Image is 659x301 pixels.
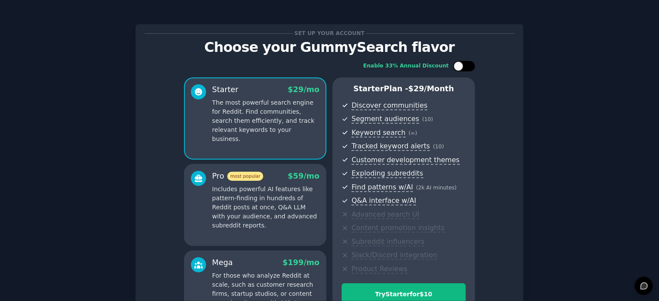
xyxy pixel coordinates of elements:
[352,101,427,110] span: Discover communities
[342,83,466,94] p: Starter Plan -
[293,29,366,38] span: Set up your account
[352,210,419,219] span: Advanced search UI
[352,169,423,178] span: Exploding subreddits
[409,130,417,136] span: ( ∞ )
[352,156,460,165] span: Customer development themes
[145,40,514,55] p: Choose your GummySearch flavor
[422,116,433,122] span: ( 10 )
[283,258,320,267] span: $ 199 /mo
[342,290,465,299] div: Try Starter for $10
[408,84,454,93] span: $ 29 /month
[433,144,444,150] span: ( 10 )
[212,84,239,95] div: Starter
[288,172,320,180] span: $ 59 /mo
[212,185,320,230] p: Includes powerful AI features like pattern-finding in hundreds of Reddit posts at once, Q&A LLM w...
[352,196,416,205] span: Q&A interface w/AI
[212,171,263,182] div: Pro
[212,257,233,268] div: Mega
[352,142,430,151] span: Tracked keyword alerts
[352,224,445,233] span: Content promotion insights
[212,98,320,144] p: The most powerful search engine for Reddit. Find communities, search them efficiently, and track ...
[416,185,457,191] span: ( 2k AI minutes )
[363,62,449,70] div: Enable 33% Annual Discount
[352,183,413,192] span: Find patterns w/AI
[352,237,424,247] span: Subreddit influencers
[352,128,406,138] span: Keyword search
[352,265,407,274] span: Product Reviews
[288,85,320,94] span: $ 29 /mo
[227,172,264,181] span: most popular
[352,251,437,260] span: Slack/Discord integration
[352,115,419,124] span: Segment audiences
